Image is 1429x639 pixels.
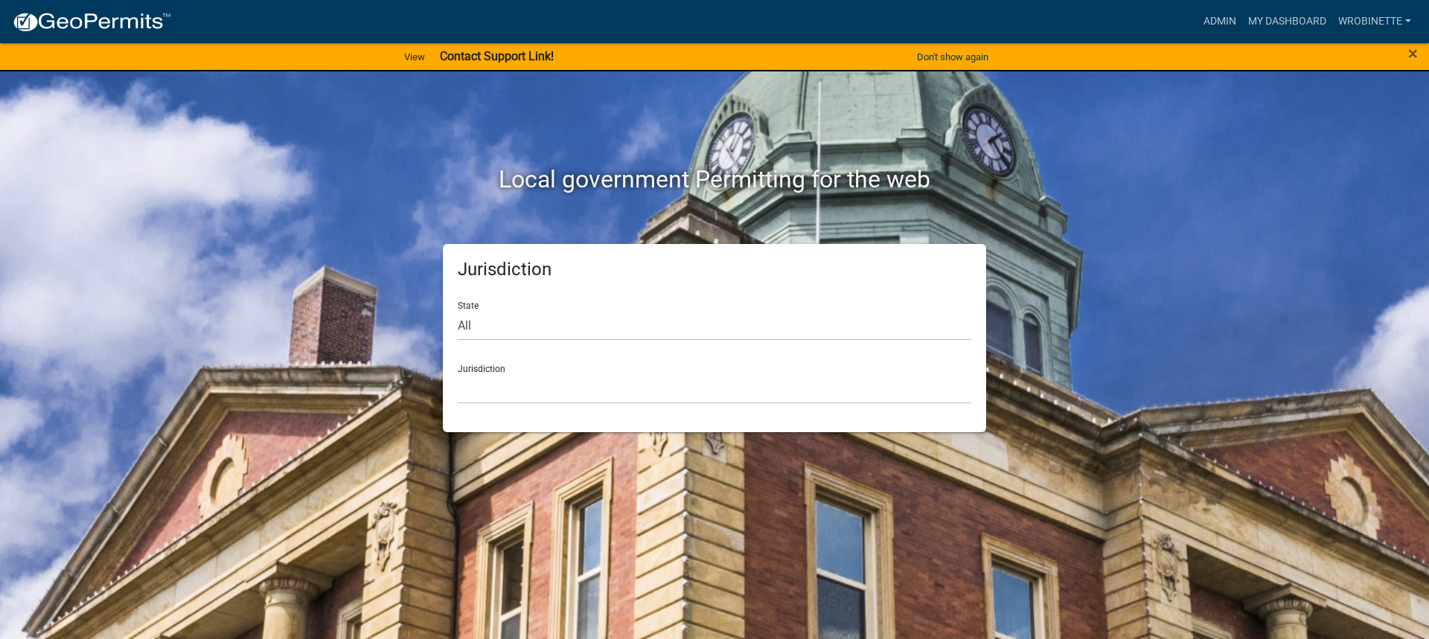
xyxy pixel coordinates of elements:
h5: Jurisdiction [458,259,971,280]
strong: Contact Support Link! [440,49,554,63]
a: Admin [1198,7,1242,36]
button: Close [1408,45,1418,62]
a: My Dashboard [1242,7,1332,36]
span: × [1408,43,1418,64]
button: Don't show again [911,45,994,69]
a: View [398,45,431,69]
h2: Local government Permitting for the web [301,165,1128,193]
a: wrobinette [1332,7,1417,36]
